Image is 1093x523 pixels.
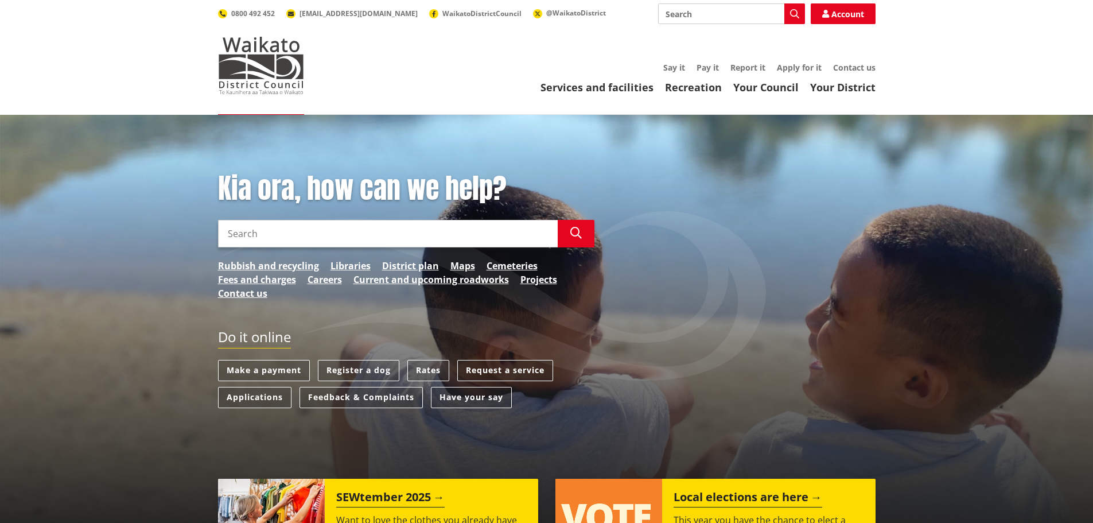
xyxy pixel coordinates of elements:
a: WaikatoDistrictCouncil [429,9,522,18]
a: Careers [308,273,342,286]
a: Feedback & Complaints [299,387,423,408]
a: Report it [730,62,765,73]
a: [EMAIL_ADDRESS][DOMAIN_NAME] [286,9,418,18]
h2: SEWtember 2025 [336,490,445,507]
span: [EMAIL_ADDRESS][DOMAIN_NAME] [299,9,418,18]
input: Search input [218,220,558,247]
span: WaikatoDistrictCouncil [442,9,522,18]
h1: Kia ora, how can we help? [218,172,594,206]
a: 0800 492 452 [218,9,275,18]
a: Fees and charges [218,273,296,286]
a: Current and upcoming roadworks [353,273,509,286]
a: Rubbish and recycling [218,259,319,273]
a: Account [811,3,876,24]
a: Applications [218,387,291,408]
a: Your District [810,80,876,94]
a: Register a dog [318,360,399,381]
a: District plan [382,259,439,273]
a: Contact us [833,62,876,73]
img: Waikato District Council - Te Kaunihera aa Takiwaa o Waikato [218,37,304,94]
a: Say it [663,62,685,73]
a: Request a service [457,360,553,381]
h2: Do it online [218,329,291,349]
a: Have your say [431,387,512,408]
a: Apply for it [777,62,822,73]
a: Cemeteries [487,259,538,273]
span: @WaikatoDistrict [546,8,606,18]
a: Make a payment [218,360,310,381]
a: Services and facilities [540,80,654,94]
a: Your Council [733,80,799,94]
span: 0800 492 452 [231,9,275,18]
h2: Local elections are here [674,490,822,507]
a: Pay it [697,62,719,73]
a: @WaikatoDistrict [533,8,606,18]
a: Rates [407,360,449,381]
a: Projects [520,273,557,286]
input: Search input [658,3,805,24]
a: Maps [450,259,475,273]
a: Contact us [218,286,267,300]
a: Libraries [330,259,371,273]
a: Recreation [665,80,722,94]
